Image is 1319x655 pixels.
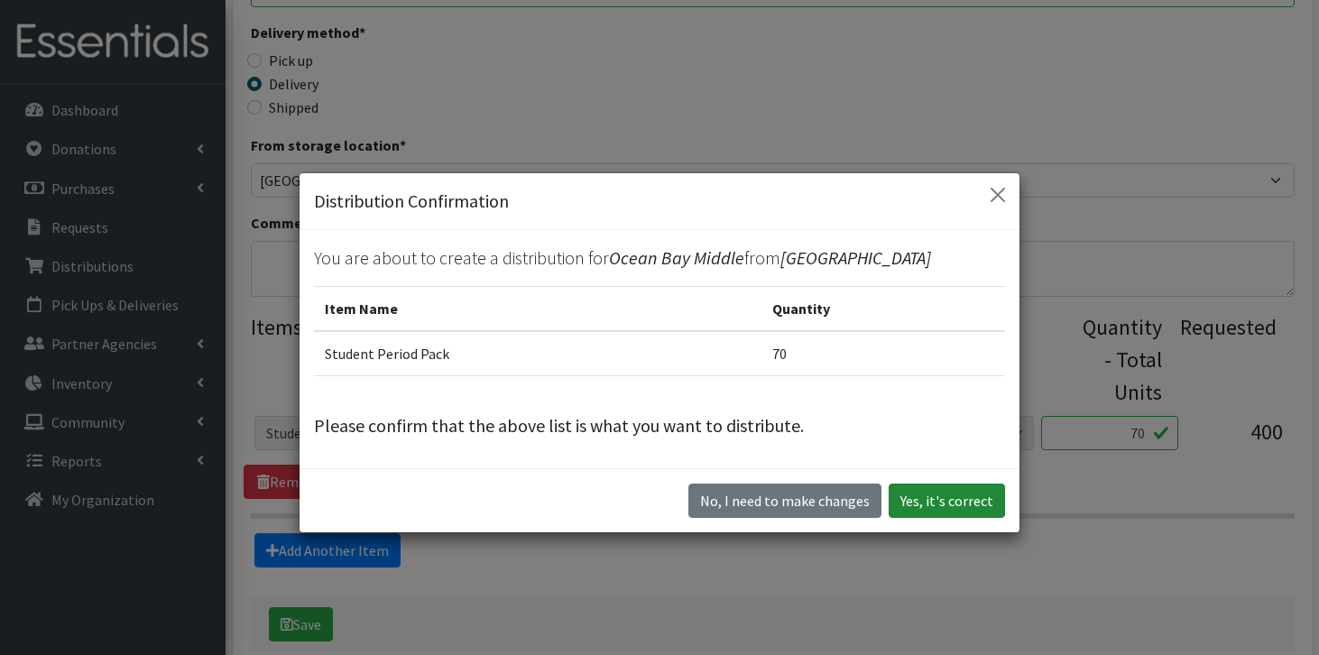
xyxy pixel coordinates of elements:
[314,287,761,332] th: Item Name
[314,412,1005,439] p: Please confirm that the above list is what you want to distribute.
[780,246,931,269] span: [GEOGRAPHIC_DATA]
[761,287,1005,332] th: Quantity
[314,244,1005,272] p: You are about to create a distribution for from
[761,331,1005,376] td: 70
[983,180,1012,209] button: Close
[314,188,509,215] h5: Distribution Confirmation
[314,331,761,376] td: Student Period Pack
[889,484,1005,518] button: Yes, it's correct
[688,484,881,518] button: No I need to make changes
[609,246,744,269] span: Ocean Bay Middle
